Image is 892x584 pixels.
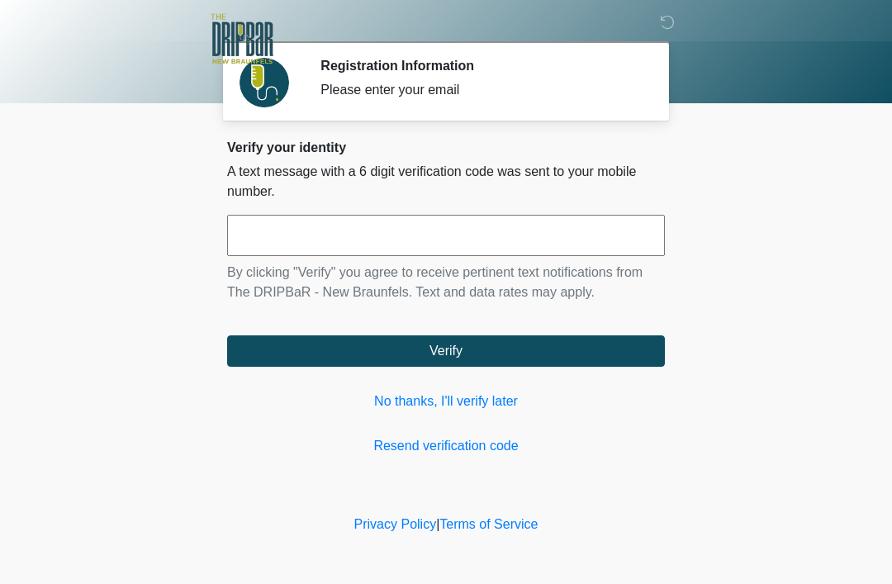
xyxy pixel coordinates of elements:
[354,517,437,531] a: Privacy Policy
[320,80,640,100] div: Please enter your email
[227,436,665,456] a: Resend verification code
[227,162,665,202] p: A text message with a 6 digit verification code was sent to your mobile number.
[227,140,665,155] h2: Verify your identity
[211,12,273,66] img: The DRIPBaR - New Braunfels Logo
[227,392,665,411] a: No thanks, I'll verify later
[240,58,289,107] img: Agent Avatar
[227,263,665,302] p: By clicking "Verify" you agree to receive pertinent text notifications from The DRIPBaR - New Bra...
[227,335,665,367] button: Verify
[436,517,439,531] a: |
[439,517,538,531] a: Terms of Service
